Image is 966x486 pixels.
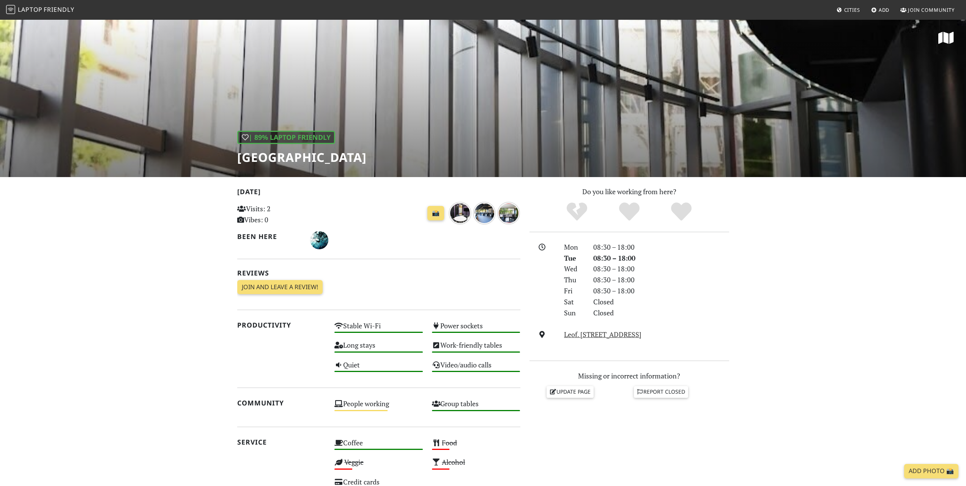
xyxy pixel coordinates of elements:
div: Sun [559,307,588,318]
div: No [551,201,603,222]
div: Work-friendly tables [427,339,525,358]
div: Fri [559,285,588,296]
img: 5354-melina.jpg [310,231,328,249]
h2: Productivity [237,321,326,329]
div: Closed [589,296,734,307]
div: Quiet [330,359,427,378]
p: Do you like working from here? [529,186,729,197]
span: Add [879,6,890,13]
div: People working [330,397,427,417]
img: over 1 year ago [497,202,520,225]
div: Tue [559,253,588,264]
div: 08:30 – 18:00 [589,263,734,274]
div: Video/audio calls [427,359,525,378]
img: over 1 year ago [449,202,471,225]
span: Melina Legaki [310,235,328,244]
s: Food [442,438,457,447]
div: 08:30 – 18:00 [589,285,734,296]
p: Missing or incorrect information? [529,370,729,382]
s: Alcohol [442,458,465,467]
div: Group tables [427,397,525,417]
a: Cities [834,3,863,17]
s: Veggie [344,458,364,467]
div: Long stays [330,339,427,358]
a: Add [868,3,893,17]
a: over 1 year ago [497,207,520,217]
a: 📸 [427,206,444,220]
a: Leof. [STREET_ADDRESS] [564,330,641,339]
a: LaptopFriendly LaptopFriendly [6,3,74,17]
div: Thu [559,274,588,285]
div: | 89% Laptop Friendly [237,131,335,144]
img: over 1 year ago [473,202,496,225]
div: Stable Wi-Fi [330,320,427,339]
p: Visits: 2 Vibes: 0 [237,203,326,225]
h2: Reviews [237,269,520,277]
h2: [DATE] [237,188,520,199]
span: Laptop [18,5,43,14]
a: Join Community [897,3,958,17]
a: Report closed [634,386,689,397]
div: Mon [559,242,588,253]
div: Yes [603,201,656,222]
div: Wed [559,263,588,274]
a: over 1 year ago [473,207,497,217]
div: 08:30 – 18:00 [589,242,734,253]
h2: Been here [237,233,301,241]
div: Power sockets [427,320,525,339]
div: 08:30 – 18:00 [589,274,734,285]
h2: Community [237,399,326,407]
span: Join Community [908,6,955,13]
span: Friendly [44,5,74,14]
h1: [GEOGRAPHIC_DATA] [237,150,367,165]
div: Coffee [330,437,427,456]
div: Definitely! [655,201,708,222]
div: Sat [559,296,588,307]
a: Join and leave a review! [237,280,323,294]
a: Update page [547,386,594,397]
span: Cities [844,6,860,13]
a: over 1 year ago [449,207,473,217]
div: 08:30 – 18:00 [589,253,734,264]
img: LaptopFriendly [6,5,15,14]
div: Closed [589,307,734,318]
h2: Service [237,438,326,446]
a: Add Photo 📸 [904,464,958,478]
